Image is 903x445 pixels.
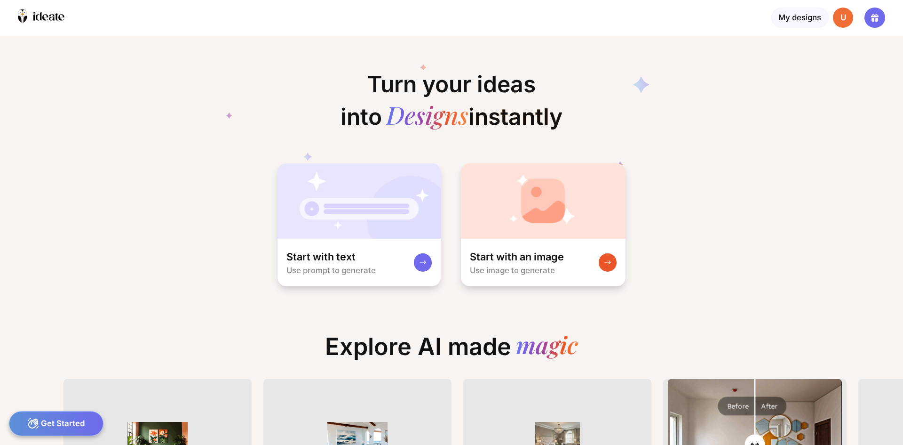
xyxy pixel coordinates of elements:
[516,332,578,361] div: magic
[833,8,853,28] div: U
[771,8,829,28] div: My designs
[461,163,626,239] img: startWithImageCardBg.jpg
[286,250,356,264] div: Start with text
[470,266,555,275] div: Use image to generate
[316,332,587,370] div: Explore AI made
[277,163,441,239] img: startWithTextCardBg.jpg
[470,250,564,264] div: Start with an image
[286,266,376,275] div: Use prompt to generate
[9,411,103,436] div: Get Started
